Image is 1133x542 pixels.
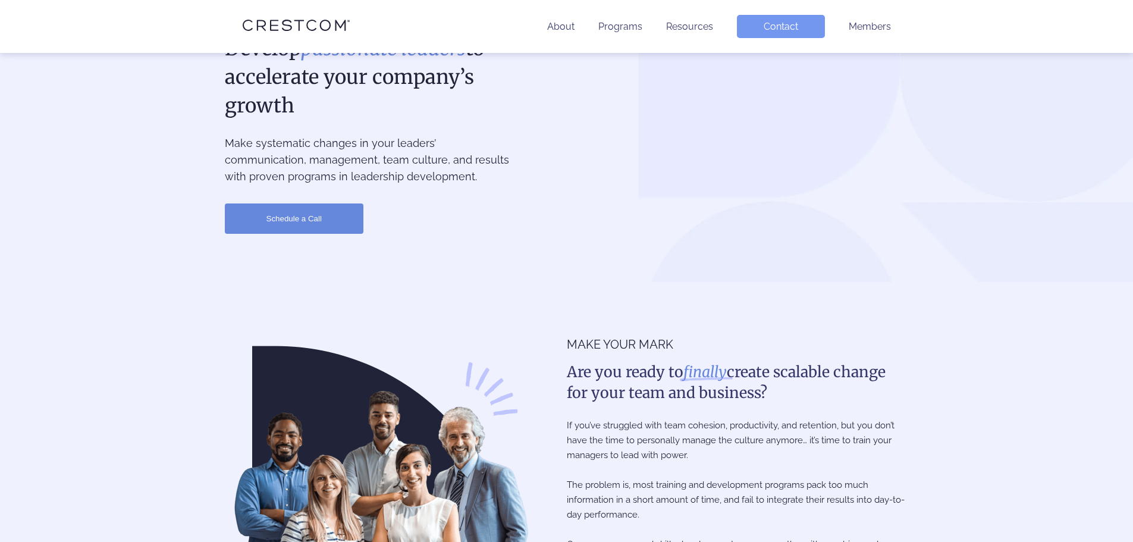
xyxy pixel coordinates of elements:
[225,135,514,185] p: Make systematic changes in your leaders’ communication, management, team culture, and results wit...
[737,15,825,38] a: Contact
[225,35,514,120] h1: Develop to accelerate your company’s growth
[577,35,909,237] iframe: YouTube video player
[547,21,575,32] a: About
[567,478,909,522] p: The problem is, most training and development programs pack too much information in a short amoun...
[683,362,727,381] i: finally
[598,21,642,32] a: Programs
[849,21,891,32] a: Members
[567,362,909,403] h2: Are you ready to create scalable change for your team and business?
[567,418,909,463] p: If you’ve struggled with team cohesion, productivity, and retention, but you don’t have the time ...
[666,21,713,32] a: Resources
[567,336,909,353] span: MAKE YOUR MARK
[225,203,363,234] button: Schedule a Call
